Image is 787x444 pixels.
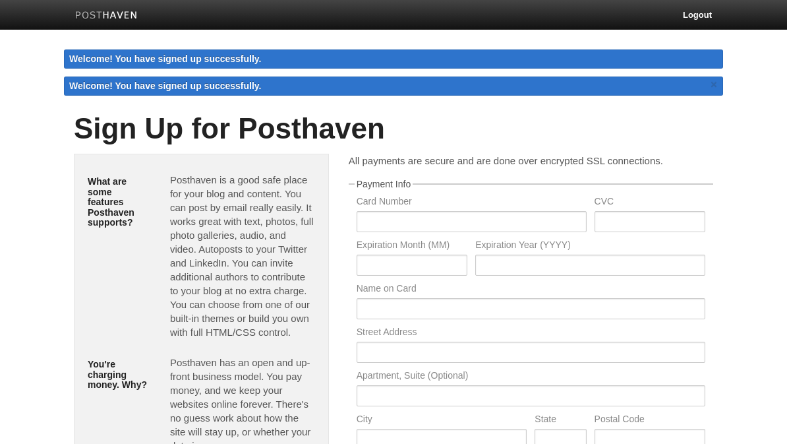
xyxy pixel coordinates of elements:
h5: What are some features Posthaven supports? [88,177,150,228]
label: Postal Code [595,414,705,427]
h1: Sign Up for Posthaven [74,113,713,144]
label: Name on Card [357,284,705,296]
label: City [357,414,527,427]
label: Street Address [357,327,705,340]
p: All payments are secure and are done over encrypted SSL connections. [349,154,713,168]
label: Expiration Year (YYYY) [475,240,705,253]
legend: Payment Info [355,179,413,189]
span: Welcome! You have signed up successfully. [69,80,262,91]
p: Posthaven is a good safe place for your blog and content. You can post by email really easily. It... [170,173,315,339]
label: CVC [595,197,705,209]
label: Expiration Month (MM) [357,240,467,253]
a: × [708,77,720,93]
label: Apartment, Suite (Optional) [357,371,705,383]
h5: You're charging money. Why? [88,360,150,390]
img: Posthaven-bar [75,11,138,21]
div: Welcome! You have signed up successfully. [64,49,723,69]
label: State [535,414,586,427]
label: Card Number [357,197,587,209]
